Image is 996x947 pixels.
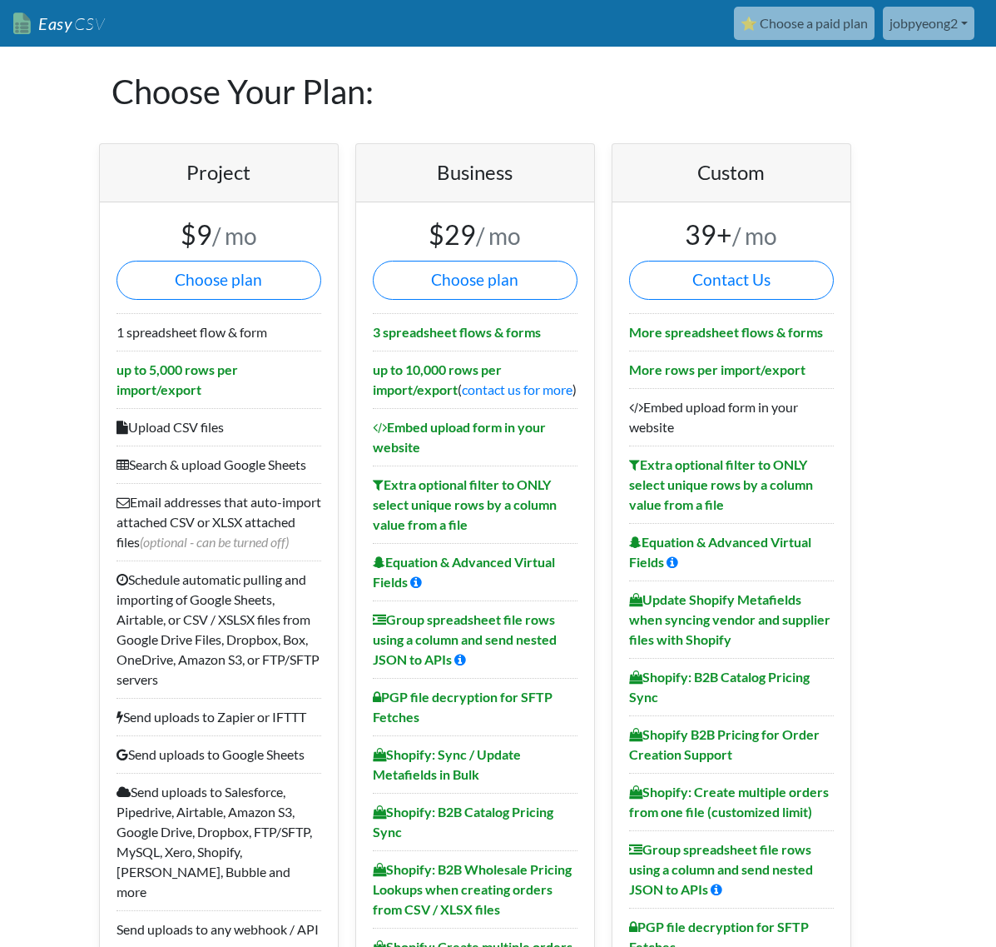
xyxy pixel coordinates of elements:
span: (optional - can be turned off) [140,534,289,550]
b: Update Shopify Metafields when syncing vendor and supplier files with Shopify [629,591,830,647]
li: Search & upload Google Sheets [116,446,321,483]
b: Embed upload form in your website [373,419,546,455]
b: up to 5,000 rows per import/export [116,361,238,397]
small: / mo [212,222,257,250]
li: Email addresses that auto-import attached CSV or XLSX attached files [116,483,321,561]
a: Contact Us [629,261,834,300]
b: Shopify: B2B Catalog Pricing Sync [629,669,810,705]
b: Shopify: Create multiple orders from one file (customized limit) [629,784,829,820]
button: Choose plan [373,261,577,300]
h1: Choose Your Plan: [111,47,885,137]
b: Group spreadsheet file rows using a column and send nested JSON to APIs [373,611,557,667]
h4: Custom [629,161,834,185]
b: More spreadsheet flows & forms [629,324,823,340]
a: contact us for more [462,381,572,397]
b: Group spreadsheet file rows using a column and send nested JSON to APIs [629,841,813,897]
b: Shopify B2B Pricing for Order Creation Support [629,726,820,762]
b: Extra optional filter to ONLY select unique rows by a column value from a file [629,456,813,512]
b: PGP file decryption for SFTP Fetches [373,689,553,725]
b: 3 spreadsheet flows & forms [373,324,541,340]
li: Schedule automatic pulling and importing of Google Sheets, Airtable, or CSV / XSLSX files from Go... [116,561,321,698]
h3: $29 [373,219,577,251]
b: Shopify: B2B Catalog Pricing Sync [373,804,553,840]
li: Send uploads to Zapier or IFTTT [116,698,321,735]
b: up to 10,000 rows per import/export [373,361,502,397]
a: EasyCSV [13,7,105,41]
b: Extra optional filter to ONLY select unique rows by a column value from a file [373,476,557,532]
a: ⭐ Choose a paid plan [734,7,875,40]
b: Shopify: B2B Wholesale Pricing Lookups when creating orders from CSV / XLSX files [373,861,572,917]
small: / mo [732,222,777,250]
h3: 39+ [629,219,834,251]
b: Equation & Advanced Virtual Fields [373,554,555,590]
b: More rows per import/export [629,361,805,377]
li: Embed upload form in your website [629,388,834,446]
a: jobpyeong2 [883,7,974,40]
b: Shopify: Sync / Update Metafields in Bulk [373,746,521,782]
li: Send uploads to Salesforce, Pipedrive, Airtable, Amazon S3, Google Drive, Dropbox, FTP/SFTP, MySQ... [116,773,321,910]
li: 1 spreadsheet flow & form [116,313,321,351]
li: ( ) [373,351,577,408]
li: Upload CSV files [116,408,321,446]
li: Send uploads to Google Sheets [116,735,321,773]
b: Equation & Advanced Virtual Fields [629,534,811,570]
h4: Project [116,161,321,185]
small: / mo [476,222,521,250]
h4: Business [373,161,577,185]
span: CSV [72,13,105,34]
h3: $9 [116,219,321,251]
button: Choose plan [116,261,321,300]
